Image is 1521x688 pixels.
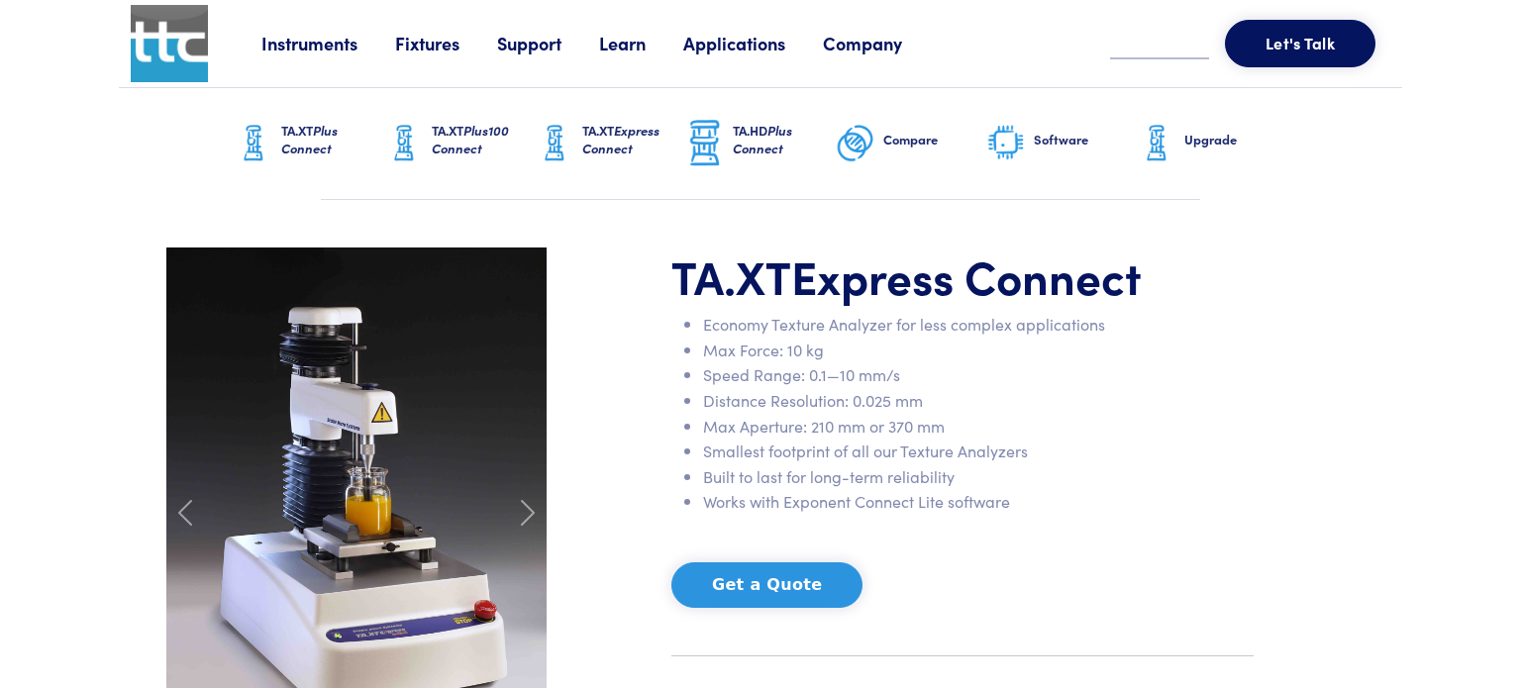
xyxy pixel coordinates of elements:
img: ta-xt-graphic.png [384,119,424,168]
a: Compare [836,88,986,199]
img: ta-xt-graphic.png [1137,119,1176,168]
li: Max Force: 10 kg [703,338,1254,363]
li: Economy Texture Analyzer for less complex applications [703,312,1254,338]
button: Let's Talk [1225,20,1375,67]
li: Built to last for long-term reliability [703,464,1254,490]
a: Instruments [261,31,395,55]
a: Upgrade [1137,88,1287,199]
h6: TA.XT [582,122,685,157]
a: Fixtures [395,31,497,55]
a: Learn [599,31,683,55]
a: TA.XTPlus100 Connect [384,88,535,199]
a: Applications [683,31,823,55]
h1: TA.XT [671,247,1254,305]
button: Get a Quote [671,562,862,608]
h6: TA.XT [432,122,535,157]
li: Max Aperture: 210 mm or 370 mm [703,414,1254,440]
a: Support [497,31,599,55]
span: Plus100 Connect [432,121,509,157]
img: compare-graphic.png [836,119,875,168]
img: ta-xt-graphic.png [535,119,574,168]
li: Speed Range: 0.1—10 mm/s [703,362,1254,388]
h6: Software [1034,131,1137,148]
span: Express Connect [582,121,659,157]
img: software-graphic.png [986,123,1026,164]
li: Works with Exponent Connect Lite software [703,489,1254,515]
a: TA.XTExpress Connect [535,88,685,199]
li: Distance Resolution: 0.025 mm [703,388,1254,414]
a: Software [986,88,1137,199]
li: Smallest footprint of all our Texture Analyzers [703,439,1254,464]
h6: TA.XT [281,122,384,157]
img: ttc_logo_1x1_v1.0.png [131,5,208,82]
h6: TA.HD [733,122,836,157]
a: TA.HDPlus Connect [685,88,836,199]
span: Plus Connect [281,121,338,157]
span: Express Connect [791,244,1142,307]
h6: Compare [883,131,986,148]
span: Plus Connect [733,121,792,157]
h6: Upgrade [1184,131,1287,148]
img: ta-xt-graphic.png [234,119,273,168]
img: ta-hd-graphic.png [685,118,725,169]
a: Company [823,31,940,55]
a: TA.XTPlus Connect [234,88,384,199]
